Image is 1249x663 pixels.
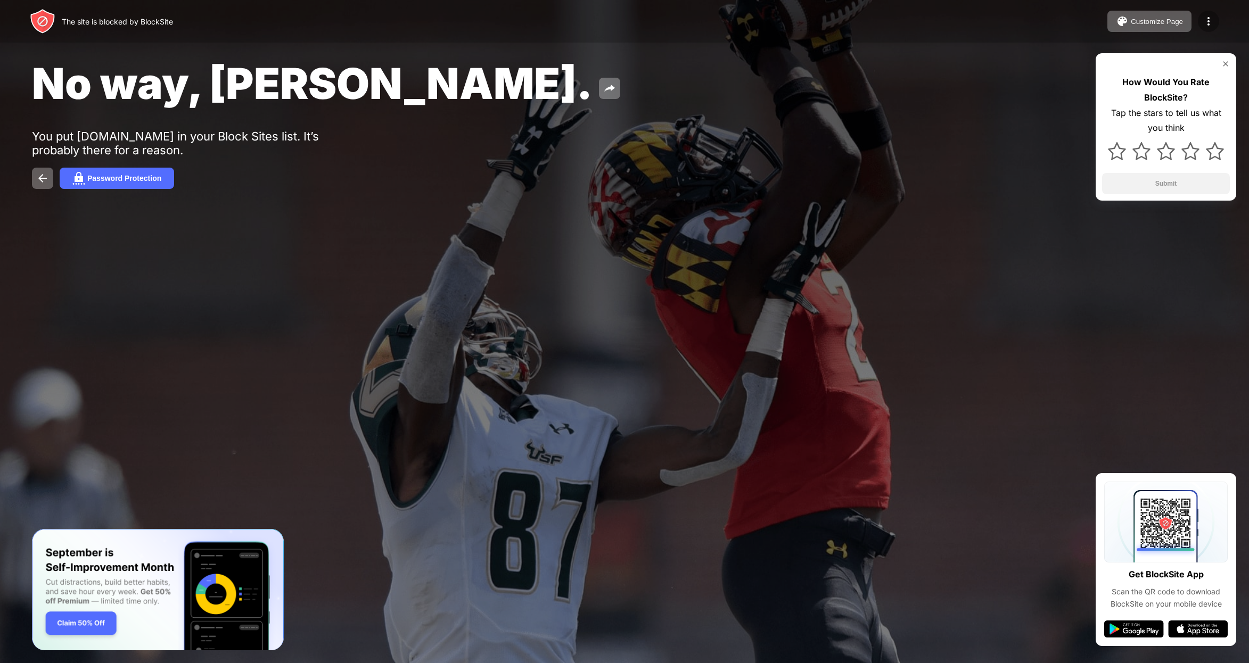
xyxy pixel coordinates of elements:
div: Password Protection [87,174,161,183]
img: star.svg [1132,142,1151,160]
img: share.svg [603,82,616,95]
div: Customize Page [1131,18,1183,26]
img: header-logo.svg [30,9,55,34]
button: Customize Page [1107,11,1192,32]
div: Scan the QR code to download BlockSite on your mobile device [1104,586,1228,610]
img: qrcode.svg [1104,482,1228,562]
img: back.svg [36,172,49,185]
img: google-play.svg [1104,620,1164,637]
img: rate-us-close.svg [1221,60,1230,68]
img: star.svg [1157,142,1175,160]
span: No way, [PERSON_NAME]. [32,57,593,109]
div: Get BlockSite App [1129,567,1204,582]
button: Submit [1102,173,1230,194]
div: You put [DOMAIN_NAME] in your Block Sites list. It’s probably there for a reason. [32,129,361,157]
img: menu-icon.svg [1202,15,1215,28]
div: The site is blocked by BlockSite [62,17,173,26]
img: pallet.svg [1116,15,1129,28]
img: app-store.svg [1168,620,1228,637]
img: password.svg [72,172,85,185]
img: star.svg [1181,142,1199,160]
div: Tap the stars to tell us what you think [1102,105,1230,136]
div: How Would You Rate BlockSite? [1102,74,1230,105]
img: star.svg [1108,142,1126,160]
img: star.svg [1206,142,1224,160]
iframe: Banner [32,529,284,651]
button: Password Protection [60,168,174,189]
